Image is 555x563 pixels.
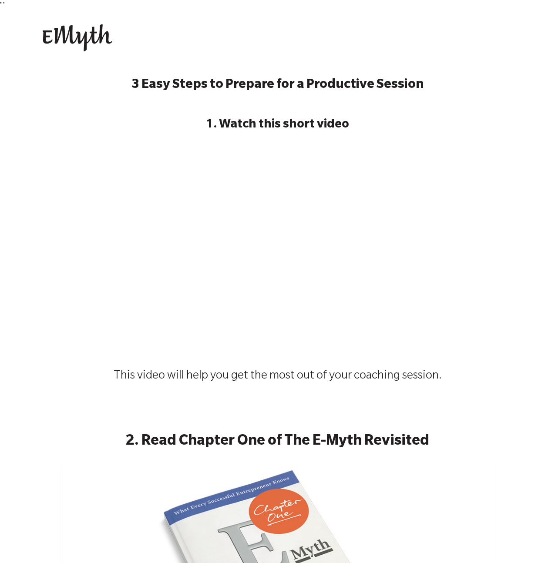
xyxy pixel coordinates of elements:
[93,145,463,353] iframe: HubSpot Video
[126,434,429,450] strong: 2. Read Chapter One of The E-Myth Revisited
[206,119,349,132] strong: 1. Watch this short video
[131,79,424,93] strong: 3 Easy Steps to Prepare for a Productive Session
[114,370,442,383] span: This video will help you get the most out of your coaching session.
[43,24,112,51] img: EMyth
